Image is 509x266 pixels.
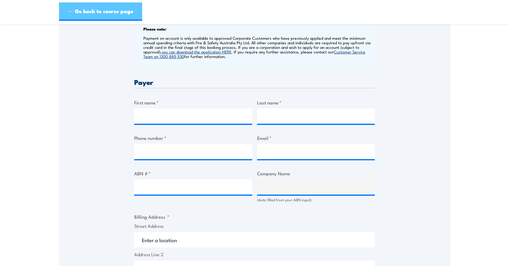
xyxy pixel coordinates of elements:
[134,213,169,220] legend: Billing Address
[143,36,373,59] p: Payment on account is only available to approved Corporate Customers who have previously applied ...
[134,170,252,177] label: ABN #
[257,134,375,141] label: Email
[257,99,375,106] label: Last name
[134,251,375,258] label: Address Line 2
[134,99,252,106] label: First name
[257,170,375,177] label: Company Name
[134,78,375,86] h3: Payer
[59,2,142,21] a: ← Go back to course page
[134,232,375,247] input: Enter a location
[134,223,375,230] label: Street Address
[257,197,375,203] div: (Auto filled from your ABN input)
[162,49,231,54] a: you can download the application HERE
[134,134,252,141] label: Phone number
[143,49,365,59] a: Customer Service Team on 1300 885 530
[143,26,166,32] b: Please note:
